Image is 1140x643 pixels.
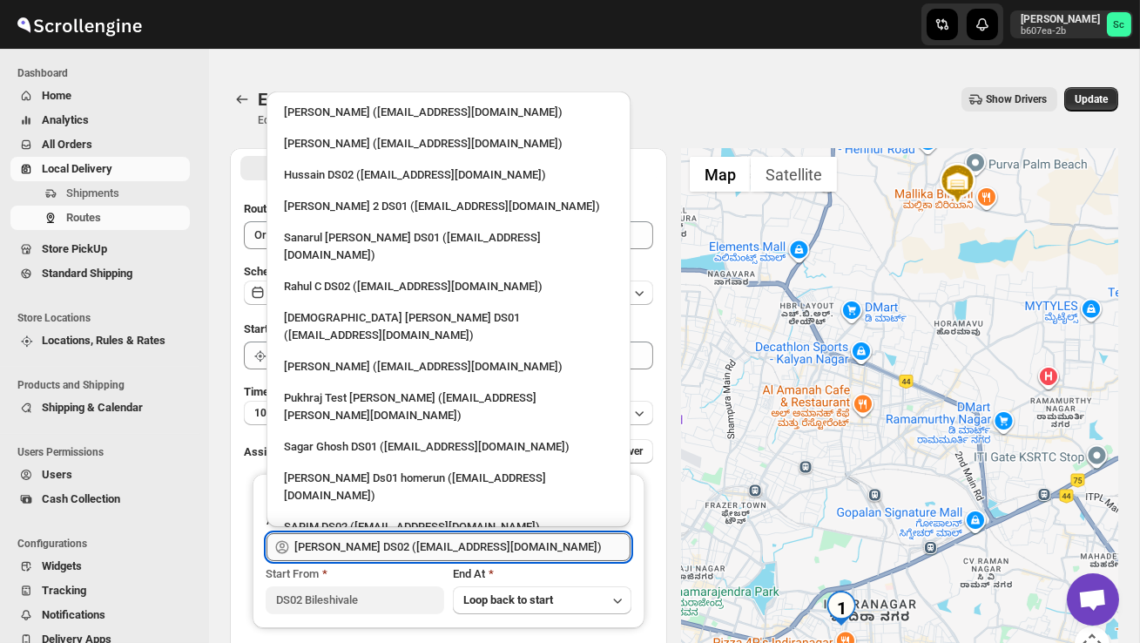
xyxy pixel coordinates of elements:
li: Islam Laskar DS01 (vixib74172@ikowat.com) [266,301,631,349]
span: Notifications [42,608,105,621]
div: [PERSON_NAME] 2 DS01 ([EMAIL_ADDRESS][DOMAIN_NAME]) [284,198,613,215]
button: Locations, Rules & Rates [10,328,190,353]
span: Store Locations [17,311,197,325]
button: Show street map [690,157,751,192]
span: Products and Shipping [17,378,197,392]
span: Users Permissions [17,445,197,459]
button: User menu [1010,10,1133,38]
button: Show satellite imagery [751,157,837,192]
button: All Route Options [240,156,447,180]
button: [DATE]|[DATE] [244,281,653,305]
button: Cash Collection [10,487,190,511]
p: b607ea-2b [1021,26,1100,37]
span: Standard Shipping [42,267,132,280]
button: Routes [230,87,254,112]
div: [PERSON_NAME] ([EMAIL_ADDRESS][DOMAIN_NAME]) [284,135,613,152]
li: Rahul Chopra (pukhraj@home-run.co) [266,98,631,126]
li: Ali Husain 2 DS01 (petec71113@advitize.com) [266,189,631,220]
li: Rahul C DS02 (rahul.chopra@home-run.co) [266,269,631,301]
p: Edit/update your created route [258,113,400,127]
span: 10 minutes [254,406,307,420]
img: ScrollEngine [14,3,145,46]
button: All Orders [10,132,190,157]
span: Store PickUp [42,242,107,255]
button: Home [10,84,190,108]
span: Sanjay chetri [1107,12,1131,37]
span: Users [42,468,72,481]
button: Analytics [10,108,190,132]
span: Local Delivery [42,162,112,175]
button: Loop back to start [453,586,631,614]
div: [PERSON_NAME] ([EMAIL_ADDRESS][DOMAIN_NAME]) [284,104,613,121]
span: Route Name [244,202,305,215]
span: Assign to [244,445,291,458]
span: Loop back to start [463,593,553,606]
span: Show Drivers [986,92,1047,106]
div: Hussain DS02 ([EMAIL_ADDRESS][DOMAIN_NAME]) [284,166,613,184]
span: Shipping & Calendar [42,401,143,414]
span: Start From [266,567,319,580]
div: [PERSON_NAME] Ds01 homerun ([EMAIL_ADDRESS][DOMAIN_NAME]) [284,470,613,504]
input: Eg: Bengaluru Route [244,221,653,249]
span: Locations, Rules & Rates [42,334,165,347]
li: Mujakkir Benguli (voweh79617@daypey.com) [266,126,631,158]
button: 10 minutes [244,401,653,425]
div: [DEMOGRAPHIC_DATA] [PERSON_NAME] DS01 ([EMAIL_ADDRESS][DOMAIN_NAME]) [284,309,613,344]
button: Users [10,463,190,487]
button: Shipments [10,181,190,206]
a: Open chat [1067,573,1119,626]
span: Dashboard [17,66,197,80]
span: Edit Route [258,89,336,110]
div: 1 [824,591,859,626]
li: SARIM DS02 (xititor414@owlny.com) [266,510,631,541]
button: Update [1064,87,1118,112]
button: Widgets [10,554,190,579]
button: Shipping & Calendar [10,396,190,420]
button: Routes [10,206,190,230]
span: Update [1075,92,1108,106]
span: Routes [66,211,101,224]
li: Sagar Ghosh DS01 (loneyoj483@downlor.com) [266,430,631,461]
span: Time Per Stop [244,385,314,398]
div: Sanarul [PERSON_NAME] DS01 ([EMAIL_ADDRESS][DOMAIN_NAME]) [284,229,613,264]
text: Sc [1114,19,1125,30]
span: Start Location (Warehouse) [244,322,381,335]
button: Notifications [10,603,190,627]
span: Scheduled for [244,265,314,278]
div: SARIM DS02 ([EMAIL_ADDRESS][DOMAIN_NAME]) [284,518,613,536]
li: Hussain DS02 (jarav60351@abatido.com) [266,158,631,189]
li: Vikas Rathod (lolegiy458@nalwan.com) [266,349,631,381]
li: Pukhraj Test Grewal (lesogip197@pariag.com) [266,381,631,430]
button: Tracking [10,579,190,603]
div: Pukhraj Test [PERSON_NAME] ([EMAIL_ADDRESS][PERSON_NAME][DOMAIN_NAME]) [284,389,613,424]
div: End At [453,565,631,583]
div: [PERSON_NAME] ([EMAIL_ADDRESS][DOMAIN_NAME]) [284,358,613,376]
span: All Orders [42,138,92,151]
span: Analytics [42,113,89,126]
div: Rahul C DS02 ([EMAIL_ADDRESS][DOMAIN_NAME]) [284,278,613,295]
p: [PERSON_NAME] [1021,12,1100,26]
span: Home [42,89,71,102]
li: Sourav Ds01 homerun (bamij29633@eluxeer.com) [266,461,631,510]
button: Show Drivers [961,87,1057,112]
span: Shipments [66,186,119,200]
span: Tracking [42,584,86,597]
span: Widgets [42,559,82,572]
span: Cash Collection [42,492,120,505]
span: Configurations [17,537,197,551]
div: Sagar Ghosh DS01 ([EMAIL_ADDRESS][DOMAIN_NAME]) [284,438,613,456]
input: Search assignee [294,533,631,561]
li: Sanarul Haque DS01 (fefifag638@adosnan.com) [266,220,631,269]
